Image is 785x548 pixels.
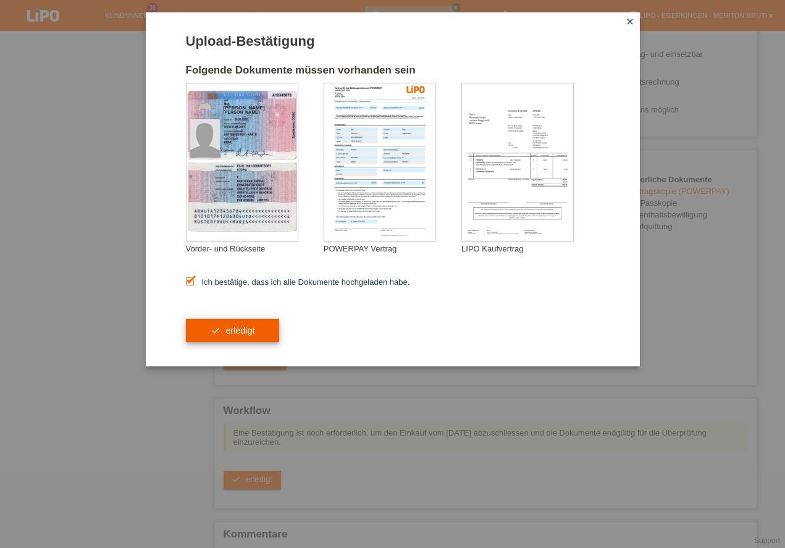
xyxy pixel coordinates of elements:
span: erledigt [225,326,254,335]
img: upload_document_confirmation_type_id_foreign_empty.png [187,83,298,241]
i: check [211,326,220,335]
img: 39073_print.png [406,85,425,93]
img: upload_document_confirmation_type_receipt_generic.png [462,83,573,241]
div: [PERSON_NAME] [224,105,285,111]
label: Ich bestätige, dass ich alle Dokumente hochgeladen habe. [186,277,410,287]
h1: Upload-Bestätigung [186,33,600,49]
div: Vorder- und Rückseite [186,244,324,253]
h2: Folgende Dokumente müssen vorhanden sein [186,64,600,83]
img: foreign_id_photo_male.png [190,119,220,158]
button: check erledigt [186,319,280,342]
i: close [625,17,635,27]
img: upload_document_confirmation_type_contract_kkg_whitelabel.png [324,83,435,241]
div: LIPO Kaufvertrag [461,244,599,253]
div: [PERSON_NAME] [224,110,285,114]
div: POWERPAY Vertrag [324,244,461,253]
a: close [622,15,638,30]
